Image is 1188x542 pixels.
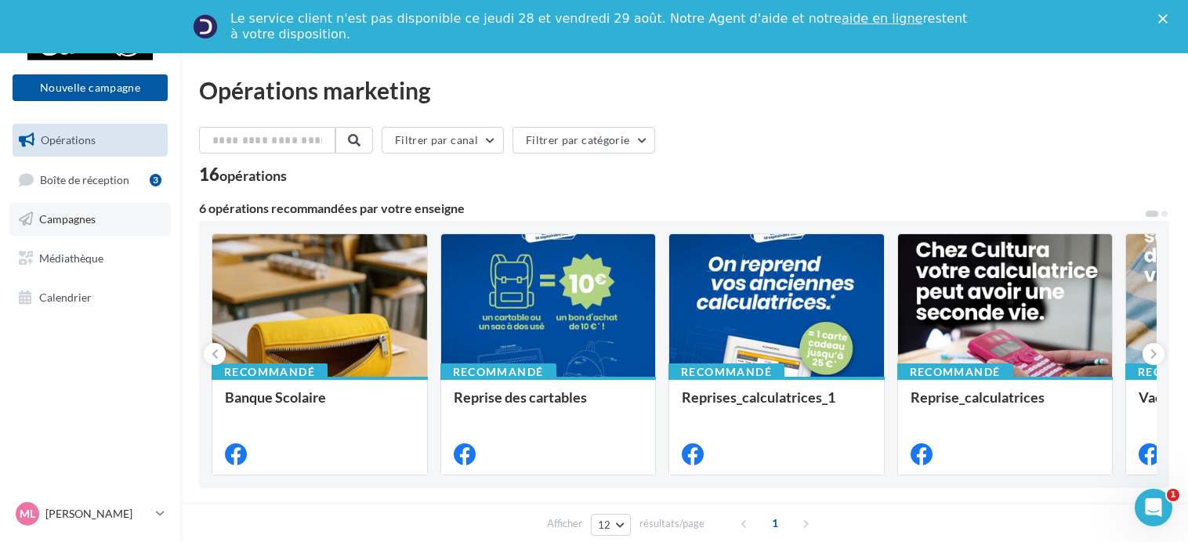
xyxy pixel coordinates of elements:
a: Opérations [9,124,171,157]
div: Recommandé [897,363,1013,381]
div: Recommandé [440,363,556,381]
div: Recommandé [212,363,328,381]
span: Opérations [41,133,96,146]
a: Ml [PERSON_NAME] [13,499,168,529]
span: 1 [762,511,788,536]
div: 16 [199,166,287,183]
span: Campagnes [39,212,96,226]
p: [PERSON_NAME] [45,506,150,522]
button: Filtrer par canal [382,127,504,154]
span: résultats/page [639,516,704,531]
div: opérations [219,168,287,182]
a: Médiathèque [9,242,171,275]
a: Calendrier [9,281,171,314]
span: Reprises_calculatrices_1 [682,388,835,406]
iframe: Intercom live chat [1135,489,1172,526]
button: 12 [591,514,631,536]
div: Recommandé [668,363,784,381]
div: 6 opérations recommandées par votre enseigne [199,202,1144,215]
a: Campagnes [9,203,171,236]
div: Fermer [1158,14,1174,23]
span: Reprise_calculatrices [911,388,1045,406]
div: 3 [150,174,161,186]
img: Profile image for Service-Client [193,14,218,39]
span: 12 [598,519,611,531]
span: Boîte de réception [40,172,129,186]
span: Calendrier [39,290,92,303]
a: Boîte de réception3 [9,163,171,197]
span: 1 [1167,489,1179,501]
span: Médiathèque [39,251,103,265]
button: Nouvelle campagne [13,74,168,101]
span: Ml [20,506,35,522]
button: Filtrer par catégorie [513,127,655,154]
span: Reprise des cartables [454,388,587,406]
span: Banque Scolaire [225,388,326,406]
div: Le service client n'est pas disponible ce jeudi 28 et vendredi 29 août. Notre Agent d'aide et not... [230,11,970,42]
a: aide en ligne [842,11,922,26]
span: Afficher [547,516,582,531]
div: Opérations marketing [199,78,1169,102]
